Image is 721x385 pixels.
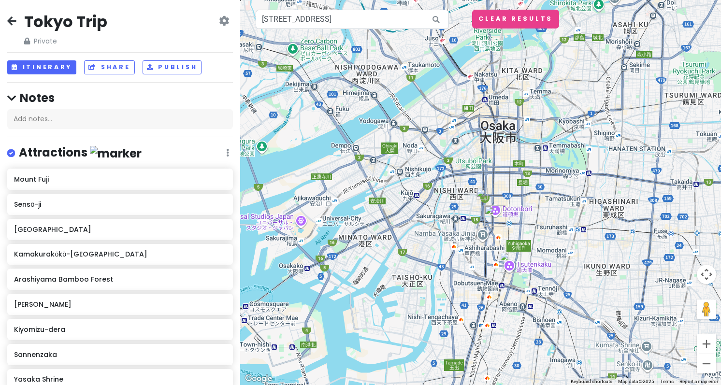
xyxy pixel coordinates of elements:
[143,60,202,74] button: Publish
[14,200,226,209] h6: Sensō-ji
[7,109,233,129] div: Add notes...
[571,378,612,385] button: Keyboard shortcuts
[697,354,716,373] button: Zoom out
[14,175,226,184] h6: Mount Fuji
[660,379,674,384] a: Terms (opens in new tab)
[484,205,505,227] div: Taishu Sukiyaki Hokuto GEMS Namba Branch
[7,60,76,74] button: Itinerary
[14,375,226,384] h6: Yasaka Shrine
[500,252,521,273] div: Tsutenkaku
[697,299,716,319] button: Drag Pegman onto the map to open Street View
[697,334,716,354] button: Zoom in
[243,372,274,385] img: Google
[618,379,654,384] span: Map data ©2025
[24,12,107,32] h2: Tokyo Trip
[24,36,107,46] span: Private
[84,60,134,74] button: Share
[90,146,142,161] img: marker
[19,145,142,161] h4: Attractions
[14,300,226,309] h6: [PERSON_NAME]
[472,10,559,29] button: Clear Results
[14,325,226,334] h6: Kiyomizu-dera
[7,90,233,105] h4: Notes
[679,379,718,384] a: Report a map error
[14,275,226,284] h6: Arashiyama Bamboo Forest
[243,372,274,385] a: Open this area in Google Maps (opens a new window)
[14,350,226,359] h6: Sannenzaka
[256,10,449,29] input: Search a place
[697,265,716,284] button: Map camera controls
[14,225,226,234] h6: [GEOGRAPHIC_DATA]
[14,250,226,258] h6: Kamakurakōkō-[GEOGRAPHIC_DATA]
